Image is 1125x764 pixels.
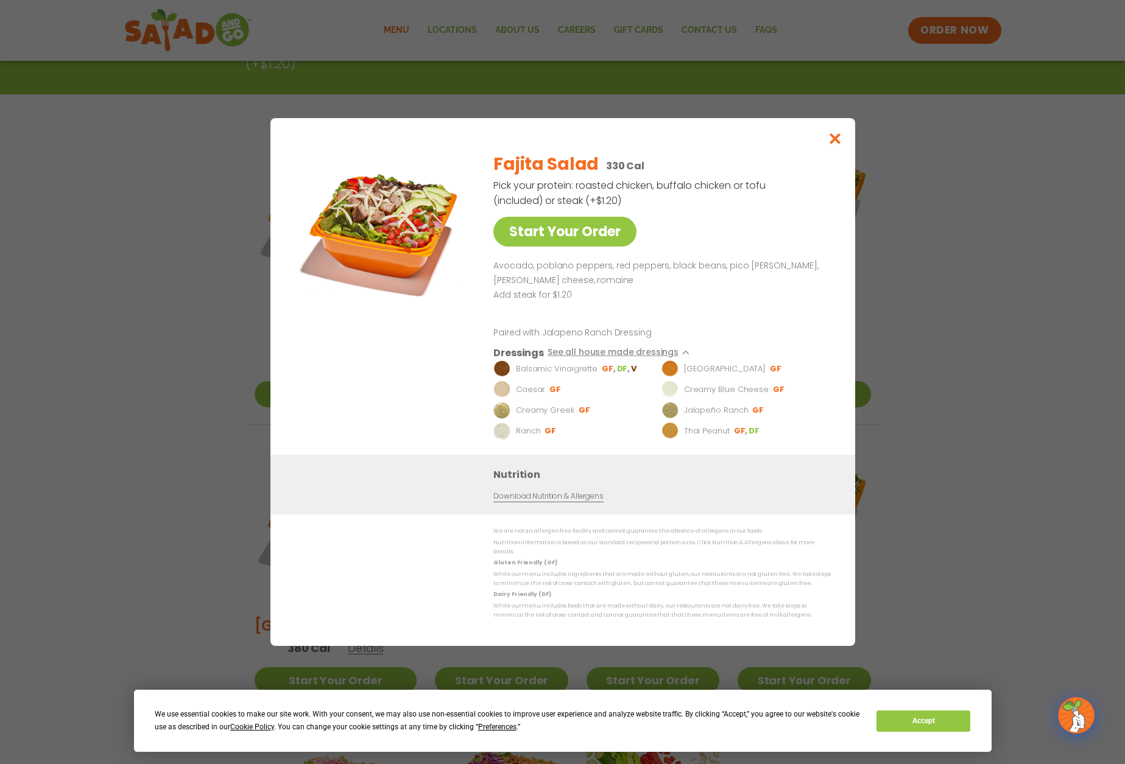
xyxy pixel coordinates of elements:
[545,426,557,436] li: GF
[616,363,630,374] li: DF
[493,527,831,536] p: We are not an allergen free facility and cannot guarantee the absence of allergens in our foods.
[493,345,544,360] h3: Dressings
[683,404,748,416] p: Jalapeño Ranch
[155,708,862,734] div: We use essential cookies to make our site work. With your consent, we may also use non-essential ...
[773,384,786,395] li: GF
[661,422,679,440] img: Dressing preview image for Thai Peanut
[549,384,562,395] li: GF
[683,425,729,437] p: Thai Peanut
[515,363,597,375] p: Balsamic Vinaigrette
[578,405,591,416] li: GF
[134,690,992,752] div: Cookie Consent Prompt
[493,538,831,557] p: Nutrition information is based on our standard recipes and portion sizes. Click Nutrition & Aller...
[493,152,599,177] h2: Fajita Salad
[515,425,540,437] p: Ranch
[493,491,603,502] a: Download Nutrition & Allergens
[602,363,616,374] li: GF
[683,384,768,396] p: Creamy Blue Cheese
[493,259,826,288] p: Avocado, poblano peppers, red peppers, black beans, pico [PERSON_NAME], [PERSON_NAME] cheese, rom...
[493,467,837,482] h3: Nutrition
[298,142,468,313] img: Featured product photo for Fajita Salad
[876,710,970,732] button: Accept
[752,405,765,416] li: GF
[631,363,638,374] li: V
[493,217,637,247] a: Start Your Order
[606,158,644,173] p: 330 Cal
[493,601,831,620] p: While our menu includes foods that are made without dairy, our restaurants are not dairy free. We...
[770,363,783,374] li: GF
[493,288,826,303] p: Add steak for $1.20
[515,384,545,396] p: Caesar
[493,326,719,339] p: Paired with Jalapeno Ranch Dressing
[1059,698,1093,732] img: wpChatIcon
[493,360,510,377] img: Dressing preview image for Balsamic Vinaigrette
[733,426,748,436] li: GF
[478,723,517,731] span: Preferences
[661,360,679,377] img: Dressing preview image for BBQ Ranch
[493,570,831,589] p: While our menu includes ingredients that are made without gluten, our restaurants are not gluten ...
[230,723,274,731] span: Cookie Policy
[493,178,767,208] p: Pick your protein: roasted chicken, buffalo chicken or tofu (included) or steak (+$1.20)
[815,118,855,159] button: Close modal
[661,381,679,398] img: Dressing preview image for Creamy Blue Cheese
[749,426,761,436] li: DF
[493,381,510,398] img: Dressing preview image for Caesar
[661,402,679,419] img: Dressing preview image for Jalapeño Ranch
[547,345,695,360] button: See all house made dressings
[493,559,557,566] strong: Gluten Friendly (GF)
[515,404,574,416] p: Creamy Greek
[493,422,510,440] img: Dressing preview image for Ranch
[683,363,765,375] p: [GEOGRAPHIC_DATA]
[493,402,510,419] img: Dressing preview image for Creamy Greek
[493,591,551,598] strong: Dairy Friendly (DF)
